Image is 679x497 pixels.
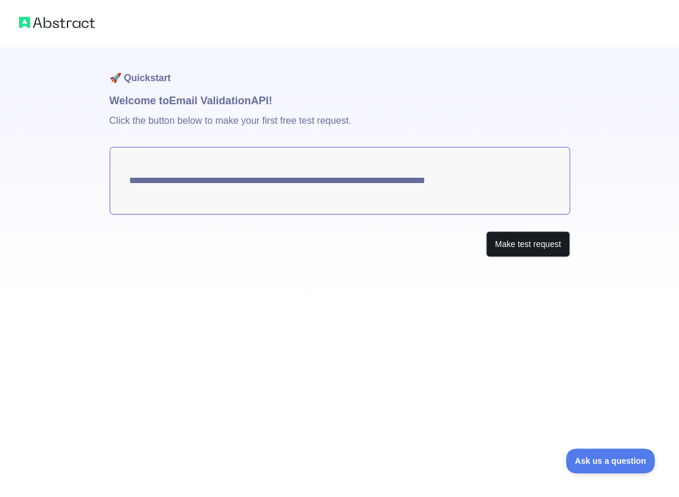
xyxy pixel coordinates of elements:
[19,14,95,31] img: Abstract logo
[566,448,655,473] iframe: Toggle Customer Support
[486,231,569,258] button: Make test request
[110,109,570,147] p: Click the button below to make your first free test request.
[110,92,570,109] h1: Welcome to Email Validation API!
[110,47,570,92] h1: 🚀 Quickstart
